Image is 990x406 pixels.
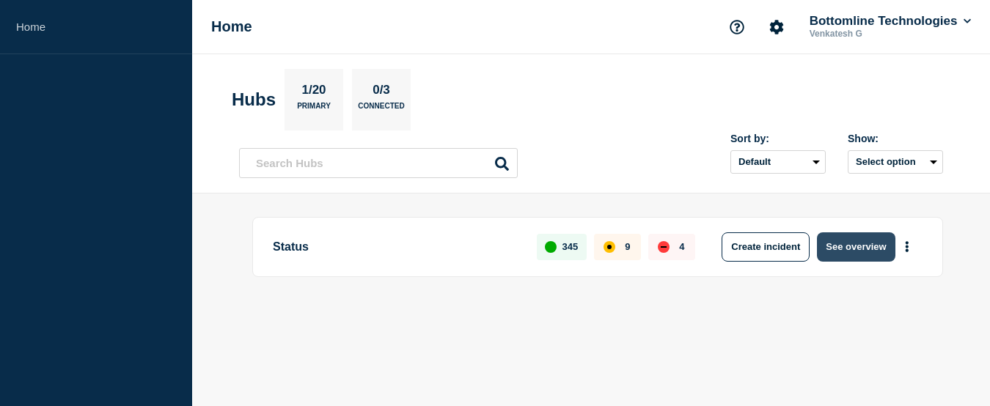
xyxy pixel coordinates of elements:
div: affected [604,241,615,253]
p: Status [273,232,520,262]
div: down [658,241,670,253]
div: Show: [848,133,943,144]
p: 4 [679,241,684,252]
button: Create incident [722,232,810,262]
p: Connected [358,102,404,117]
h1: Home [211,18,252,35]
div: up [545,241,557,253]
p: Venkatesh G [807,29,959,39]
p: 345 [562,241,579,252]
p: 0/3 [367,83,396,102]
div: Sort by: [730,133,826,144]
p: 1/20 [296,83,331,102]
h2: Hubs [232,89,276,110]
button: Account settings [761,12,792,43]
button: Select option [848,150,943,174]
button: See overview [817,232,895,262]
button: Support [722,12,752,43]
button: More actions [898,233,917,260]
p: 9 [625,241,630,252]
input: Search Hubs [239,148,518,178]
button: Bottomline Technologies [807,14,974,29]
p: Primary [297,102,331,117]
select: Sort by [730,150,826,174]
